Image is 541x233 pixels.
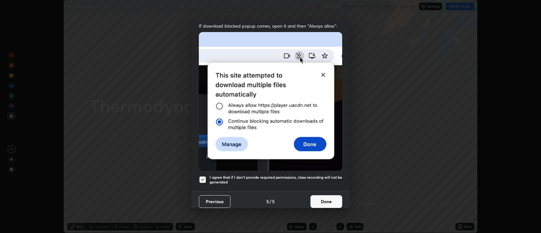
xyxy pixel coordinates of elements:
button: Done [310,195,342,208]
img: downloads-permission-blocked.gif [199,32,342,171]
h5: I agree that if I don't provide required permissions, class recording will not be generated [210,175,342,185]
h4: 5 [266,198,269,205]
h4: / [270,198,271,205]
button: Previous [199,195,231,208]
h4: 5 [272,198,275,205]
span: If download blocked popup comes, open it and then "Always allow": [199,23,342,29]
